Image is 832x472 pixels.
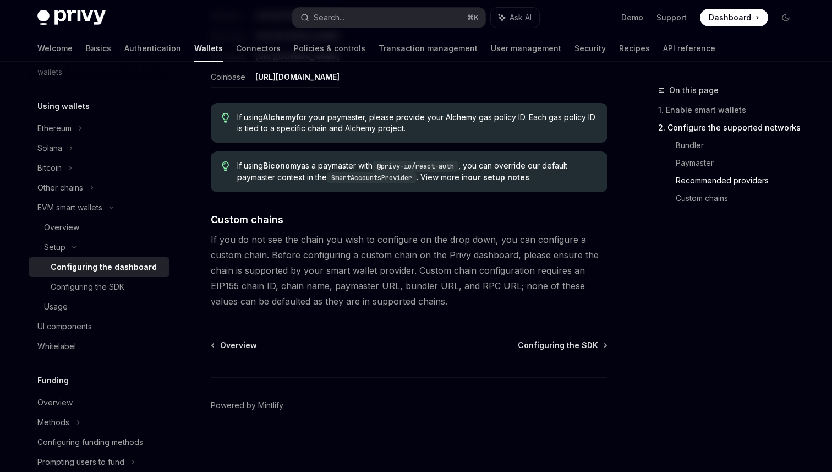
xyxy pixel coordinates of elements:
td: Coinbase [211,67,251,88]
a: Recipes [619,35,650,62]
span: ⌘ K [467,13,479,22]
a: Basics [86,35,111,62]
strong: Alchemy [263,112,296,122]
a: Welcome [37,35,73,62]
div: Setup [44,241,65,254]
button: Toggle dark mode [777,9,795,26]
span: Ask AI [510,12,532,23]
span: If using for your paymaster, please provide your Alchemy gas policy ID. Each gas policy ID is tie... [237,112,596,134]
a: UI components [29,317,169,337]
div: Configuring funding methods [37,436,143,449]
div: Prompting users to fund [37,455,124,469]
span: On this page [669,84,719,97]
a: Powered by Mintlify [211,400,283,411]
a: Policies & controls [294,35,365,62]
a: Custom chains [676,189,803,207]
div: Whitelabel [37,340,76,353]
span: Custom chains [211,212,283,227]
a: Demo [621,12,643,23]
a: Transaction management [379,35,478,62]
a: Recommended providers [676,172,803,189]
a: Overview [29,393,169,413]
div: Configuring the dashboard [51,261,157,274]
div: Search... [314,11,344,24]
div: Bitcoin [37,161,62,175]
svg: Tip [222,113,229,123]
div: EVM smart wallets [37,201,102,214]
span: If using as a paymaster with , you can override our default paymaster context in the . View more ... [237,160,596,183]
button: Ask AI [491,8,539,28]
a: Dashboard [700,9,768,26]
a: Configuring the SDK [518,340,606,351]
a: 1. Enable smart wallets [658,101,803,119]
a: Connectors [236,35,281,62]
div: Overview [44,221,79,234]
a: Configuring the SDK [29,277,169,297]
div: UI components [37,320,92,333]
a: Paymaster [676,154,803,172]
div: Usage [44,300,68,313]
a: our setup notes [468,172,529,182]
a: Configuring funding methods [29,432,169,452]
span: Configuring the SDK [518,340,598,351]
a: Configuring the dashboard [29,257,169,277]
img: dark logo [37,10,106,25]
svg: Tip [222,161,229,171]
div: Other chains [37,181,83,194]
div: Ethereum [37,122,72,135]
a: Wallets [194,35,223,62]
div: Methods [37,416,69,429]
span: If you do not see the chain you wish to configure on the drop down, you can configure a custom ch... [211,232,607,309]
a: Security [574,35,606,62]
a: Overview [212,340,257,351]
span: Overview [220,340,257,351]
a: [URL][DOMAIN_NAME] [255,72,340,82]
a: Bundler [676,137,803,154]
strong: Biconomy [263,161,301,170]
code: SmartAccountsProvider [327,172,417,183]
button: Search...⌘K [293,8,485,28]
div: Overview [37,396,73,409]
h5: Funding [37,374,69,387]
div: Configuring the SDK [51,280,124,294]
a: Authentication [124,35,181,62]
a: 2. Configure the supported networks [658,119,803,137]
code: @privy-io/react-auth [373,161,458,172]
a: Overview [29,218,169,237]
a: API reference [663,35,715,62]
a: Usage [29,297,169,317]
a: Support [656,12,687,23]
a: User management [491,35,561,62]
div: Solana [37,142,62,155]
a: Whitelabel [29,337,169,356]
h5: Using wallets [37,100,90,113]
span: Dashboard [709,12,751,23]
